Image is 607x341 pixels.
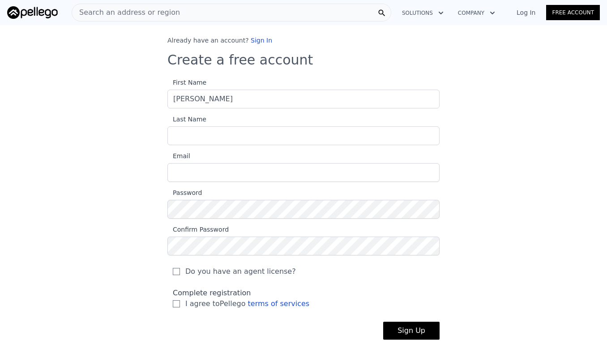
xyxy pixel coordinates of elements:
a: terms of services [248,299,310,308]
div: Already have an account? [167,36,440,45]
button: Company [451,5,502,21]
h3: Create a free account [167,52,440,68]
span: Password [167,189,202,196]
a: Sign In [251,37,272,44]
button: Solutions [395,5,451,21]
input: Password [167,200,440,219]
span: Confirm Password [167,226,229,233]
input: Last Name [167,126,440,145]
span: I agree to Pellego [185,298,309,309]
input: Email [167,163,440,182]
a: Log In [506,8,546,17]
span: Last Name [167,116,206,123]
a: Free Account [546,5,600,20]
input: First Name [167,90,440,108]
span: Complete registration [173,289,251,297]
input: I agree toPellego terms of services [173,300,180,307]
span: Do you have an agent license? [185,266,296,277]
span: Email [167,152,190,160]
input: Do you have an agent license? [173,268,180,275]
span: Search an address or region [72,7,180,18]
input: Confirm Password [167,237,440,255]
span: First Name [167,79,206,86]
button: Sign Up [383,322,440,340]
img: Pellego [7,6,58,19]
